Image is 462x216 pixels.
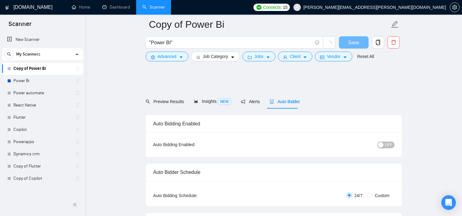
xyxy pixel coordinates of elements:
[75,164,80,169] span: holder
[75,139,80,144] span: holder
[13,136,71,148] a: Powerapps
[196,55,200,59] span: bars
[327,53,340,60] span: Vendor
[387,36,400,49] button: delete
[266,55,270,59] span: caret-down
[315,52,352,61] button: idcardVendorcaret-down
[13,75,71,87] a: Power Bi
[75,66,80,71] span: holder
[73,202,79,208] span: double-left
[75,115,80,120] span: holder
[388,40,399,45] span: delete
[153,164,395,181] div: Auto Bidder Schedule
[75,127,80,132] span: holder
[326,41,332,46] span: loading
[263,4,282,11] span: Connects:
[241,99,245,104] span: notification
[13,99,71,111] a: React Native
[158,53,176,60] span: Advanced
[270,99,300,104] span: Auto Bidder
[4,49,14,59] button: search
[450,2,460,12] button: setting
[320,55,324,59] span: idcard
[153,115,395,132] div: Auto Bidding Enabled
[16,48,40,60] span: My Scanners
[194,99,231,104] span: Insights
[75,103,80,108] span: holder
[75,176,80,181] span: holder
[372,36,384,49] button: copy
[153,192,234,199] div: Auto Bidding Schedule:
[194,99,198,103] span: area-chart
[218,98,231,105] span: NEW
[283,4,287,11] span: 15
[357,53,374,60] a: Reset All
[146,99,184,104] span: Preview Results
[441,195,456,210] div: Open Intercom Messenger
[13,124,71,136] a: Copilot
[231,55,235,59] span: caret-down
[315,41,319,45] span: info-circle
[256,5,261,10] img: upwork-logo.png
[5,3,9,13] img: logo
[339,36,369,49] button: Save
[5,52,14,56] span: search
[270,99,274,104] span: robot
[283,55,287,59] span: user
[303,55,307,59] span: caret-down
[372,192,392,199] span: Custom
[13,160,71,172] a: Copy of Flutter
[372,40,384,45] span: copy
[385,142,392,148] span: OFF
[142,5,165,10] a: searchScanner
[348,39,359,46] span: Save
[149,39,312,46] input: Search Freelance Jobs...
[146,99,150,104] span: search
[391,20,399,28] span: edit
[13,87,71,99] a: Power automate
[352,192,365,199] span: 24/7
[75,78,80,83] span: holder
[75,152,80,157] span: holder
[151,55,155,59] span: setting
[146,52,188,61] button: settingAdvancedcaret-down
[248,55,252,59] span: folder
[153,141,234,148] div: Auto Bidding Enabled:
[13,172,71,185] a: Copy of Copilot
[72,5,90,10] a: homeHome
[7,34,78,46] a: New Scanner
[450,5,460,10] a: setting
[4,20,36,32] span: Scanner
[13,63,71,75] a: Copy of Power Bi
[290,53,301,60] span: Client
[191,52,240,61] button: barsJob Categorycaret-down
[254,53,264,60] span: Jobs
[278,52,313,61] button: userClientcaret-down
[179,55,183,59] span: caret-down
[2,34,83,46] li: New Scanner
[13,111,71,124] a: Flutter
[13,148,71,160] a: Dynamics crm
[203,53,228,60] span: Job Category
[75,91,80,95] span: holder
[241,99,260,104] span: Alerts
[343,55,347,59] span: caret-down
[149,17,390,32] input: Scanner name...
[102,5,130,10] a: dashboardDashboard
[295,5,299,9] span: user
[2,48,83,185] li: My Scanners
[242,52,275,61] button: folderJobscaret-down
